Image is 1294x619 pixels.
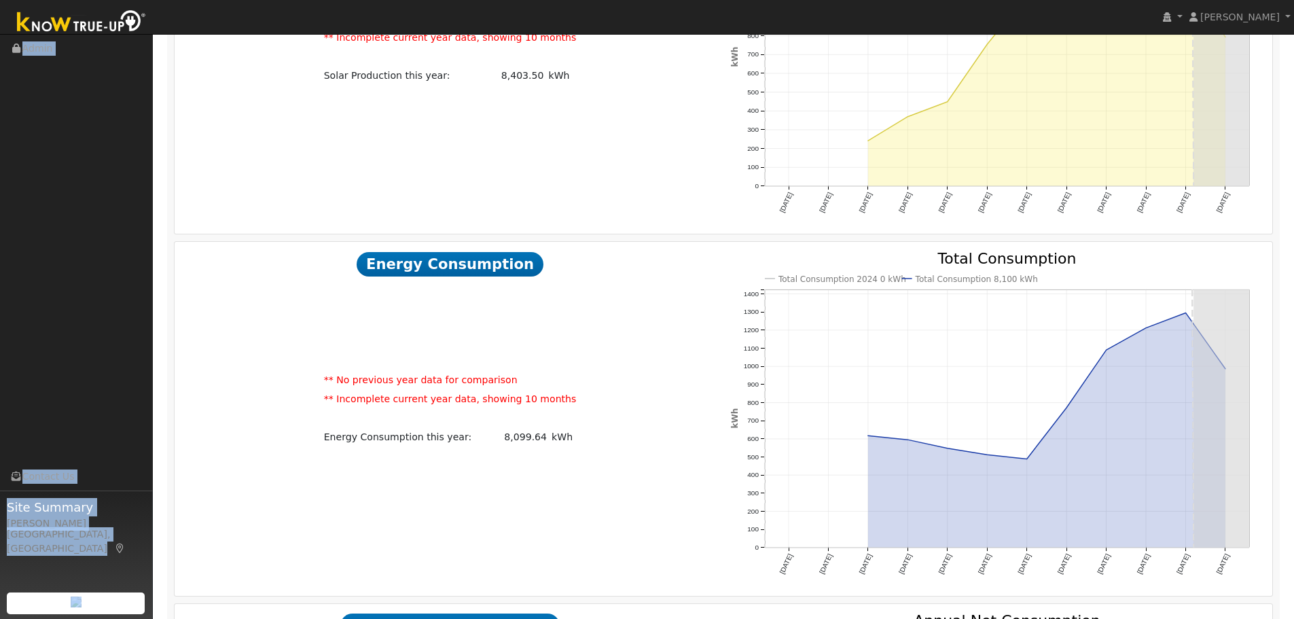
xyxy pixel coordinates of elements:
text: 400 [747,472,759,479]
text: [DATE] [977,553,992,576]
text: 0 [755,544,759,552]
td: Energy Consumption this year: [321,428,495,447]
text: [DATE] [778,553,793,576]
text: [DATE] [1175,553,1191,576]
circle: onclick="" [945,99,950,105]
td: ** Incomplete current year data, showing 10 months [321,389,579,408]
circle: onclick="" [865,139,871,144]
span: [PERSON_NAME] [1200,12,1280,22]
text: 800 [747,32,759,39]
circle: onclick="" [905,438,910,443]
text: 700 [747,51,759,58]
text: 500 [747,454,759,461]
text: [DATE] [1136,192,1151,214]
text: 1200 [743,327,759,334]
text: kWh [730,409,740,429]
td: ** Incomplete current year data, showing 10 months [321,28,579,47]
text: [DATE] [897,553,913,576]
text: [DATE] [977,192,992,214]
text: 100 [747,526,759,533]
text: [DATE] [1215,192,1231,214]
text: [DATE] [1056,553,1072,576]
text: 1000 [743,363,759,370]
text: 300 [747,126,759,134]
td: ** No previous year data for comparison [321,370,579,389]
text: [DATE] [1056,192,1072,214]
text: [DATE] [857,553,873,576]
td: kWh [550,428,579,447]
text: [DATE] [818,553,833,576]
text: 900 [747,381,759,389]
td: 8,403.50 [486,66,546,85]
circle: onclick="" [1104,348,1109,353]
text: [DATE] [1096,192,1111,214]
circle: onclick="" [1024,457,1030,462]
a: Map [114,543,126,554]
text: 1300 [743,308,759,316]
text: Total Consumption 8,100 kWh [914,275,1037,284]
text: [DATE] [1096,553,1111,576]
circle: onclick="" [1064,406,1069,411]
text: 1100 [743,344,759,352]
text: 100 [747,164,759,171]
circle: onclick="" [865,434,871,439]
text: 400 [747,107,759,115]
text: 600 [747,70,759,77]
circle: onclick="" [984,453,990,458]
circle: onclick="" [984,42,990,48]
text: 0 [755,183,759,190]
text: [DATE] [818,192,833,214]
text: Total Consumption 2024 0 kWh [778,275,906,284]
text: [DATE] [937,192,952,214]
circle: onclick="" [905,114,910,120]
div: [PERSON_NAME] [7,516,145,531]
img: retrieve [71,597,82,607]
text: kWh [730,47,740,67]
text: 1400 [743,290,759,298]
text: [DATE] [1215,553,1231,576]
text: [DATE] [1136,553,1151,576]
img: Know True-Up [10,7,153,38]
text: 600 [747,436,759,443]
text: [DATE] [857,192,873,214]
span: Site Summary [7,498,145,516]
text: [DATE] [897,192,913,214]
text: Total Consumption [937,250,1076,267]
text: [DATE] [1016,192,1032,214]
text: [DATE] [1175,192,1191,214]
text: [DATE] [778,192,793,214]
text: 800 [747,399,759,406]
td: Solar Production this year: [321,66,486,85]
circle: onclick="" [1143,325,1149,331]
text: 200 [747,508,759,516]
div: [GEOGRAPHIC_DATA], [GEOGRAPHIC_DATA] [7,527,145,556]
text: 700 [747,417,759,425]
text: [DATE] [937,553,952,576]
circle: onclick="" [945,446,950,451]
span: Energy Consumption [357,252,543,277]
text: [DATE] [1016,553,1032,576]
text: 200 [747,145,759,152]
circle: onclick="" [1183,311,1189,316]
td: kWh [546,66,579,85]
td: 8,099.64 [495,428,549,447]
text: 300 [747,490,759,497]
text: 500 [747,88,759,96]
